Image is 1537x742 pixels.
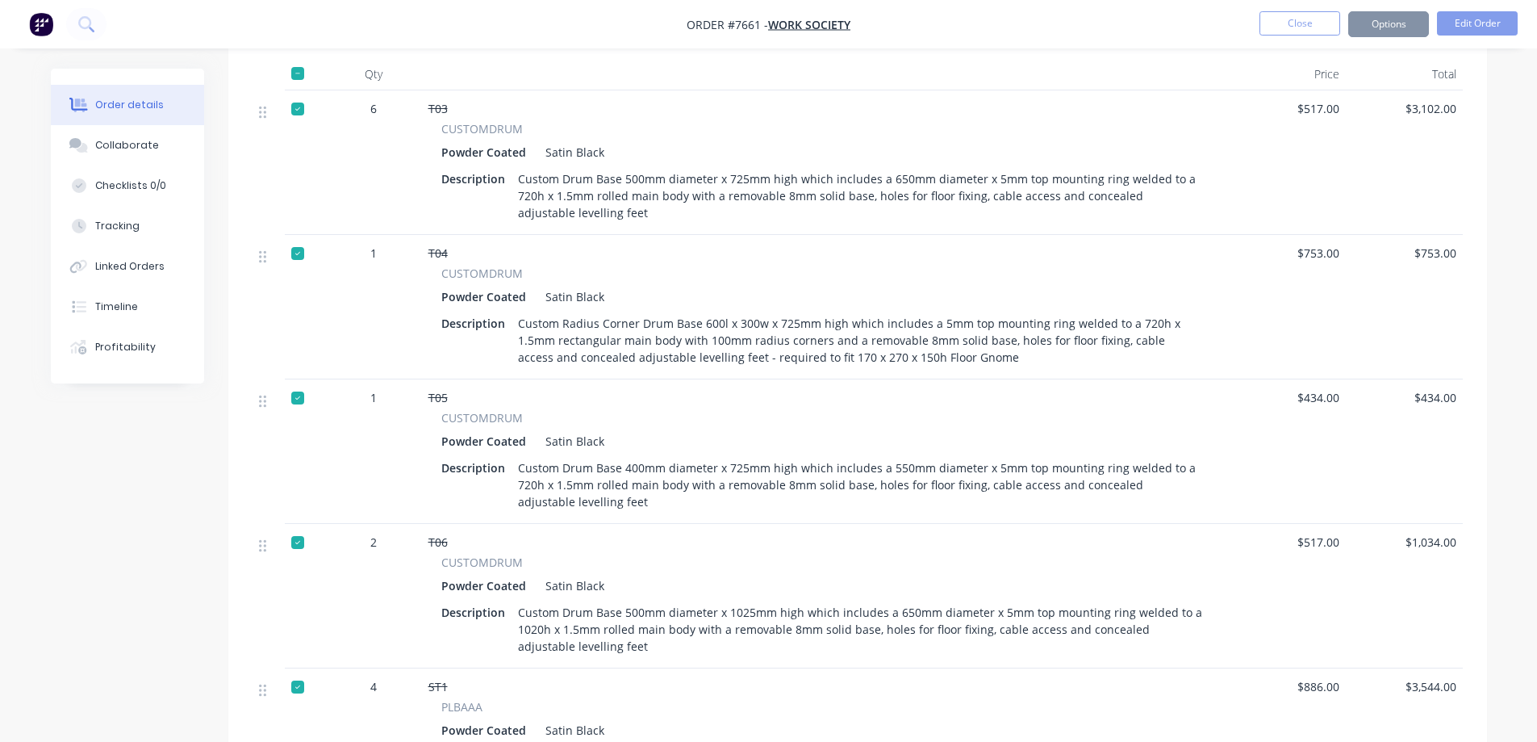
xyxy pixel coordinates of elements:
span: CUSTOMDRUM [441,554,523,571]
div: Powder Coated [441,430,533,453]
div: Description [441,601,512,624]
div: Price [1229,58,1346,90]
img: Factory [29,12,53,36]
button: Tracking [51,206,204,246]
span: 1 [370,389,377,406]
span: $3,102.00 [1352,100,1456,117]
span: $517.00 [1235,100,1339,117]
span: ST1 [428,679,448,694]
div: Linked Orders [95,259,165,274]
div: Powder Coated [441,285,533,308]
button: Timeline [51,287,204,327]
span: $517.00 [1235,534,1339,551]
div: Satin Black [539,430,604,453]
button: Linked Orders [51,246,204,287]
div: Description [441,312,512,335]
span: T05 [428,390,448,405]
button: Edit Order [1437,11,1518,36]
span: CUSTOMDRUM [441,409,523,426]
div: Order details [95,98,164,112]
span: 6 [370,100,377,117]
div: Timeline [95,300,138,314]
span: T06 [428,534,448,550]
div: Description [441,167,512,191]
div: Profitability [95,340,156,354]
span: $1,034.00 [1352,534,1456,551]
span: T04 [428,245,448,261]
div: Satin Black [539,285,604,308]
span: $3,544.00 [1352,678,1456,695]
span: $753.00 [1235,245,1339,262]
span: $434.00 [1352,389,1456,406]
span: 4 [370,678,377,695]
div: Custom Drum Base 500mm diameter x 725mm high which includes a 650mm diameter x 5mm top mounting r... [512,167,1209,224]
div: Satin Black [539,140,604,164]
a: Work Society [768,17,850,32]
button: Options [1348,11,1429,37]
span: PLBAAA [441,698,482,715]
div: Satin Black [539,719,604,742]
div: Powder Coated [441,574,533,597]
span: T03 [428,101,448,116]
span: Order #7661 - [687,17,768,32]
span: $886.00 [1235,678,1339,695]
button: Collaborate [51,125,204,166]
button: Profitability [51,327,204,367]
span: CUSTOMDRUM [441,265,523,282]
span: 1 [370,245,377,262]
div: Collaborate [95,138,159,153]
button: Order details [51,85,204,125]
span: $434.00 [1235,389,1339,406]
div: Custom Drum Base 500mm diameter x 1025mm high which includes a 650mm diameter x 5mm top mounting ... [512,601,1209,658]
div: Description [441,456,512,480]
div: Checklists 0/0 [95,178,166,193]
div: Powder Coated [441,140,533,164]
button: Close [1259,11,1340,36]
span: $753.00 [1352,245,1456,262]
span: 2 [370,534,377,551]
div: Custom Radius Corner Drum Base 600l x 300w x 725mm high which includes a 5mm top mounting ring we... [512,312,1209,369]
div: Satin Black [539,574,604,597]
div: Qty [325,58,422,90]
span: CUSTOMDRUM [441,120,523,137]
div: Total [1346,58,1463,90]
div: Powder Coated [441,719,533,742]
div: Custom Drum Base 400mm diameter x 725mm high which includes a 550mm diameter x 5mm top mounting r... [512,456,1209,514]
div: Tracking [95,219,140,233]
button: Checklists 0/0 [51,166,204,206]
